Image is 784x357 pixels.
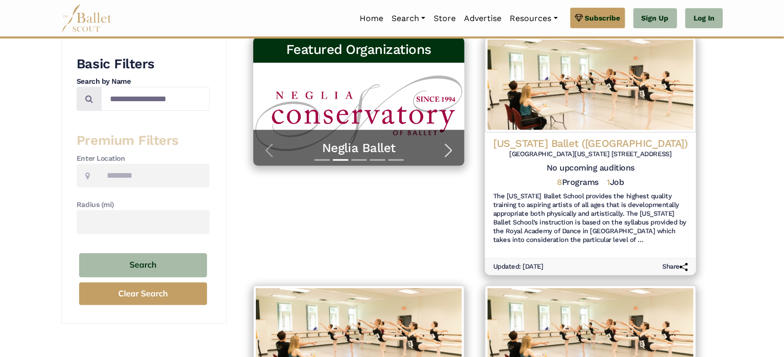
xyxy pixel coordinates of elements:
[430,8,460,29] a: Store
[98,164,210,188] input: Location
[493,192,688,244] h6: The [US_STATE] Ballet School provides the highest quality training to aspiring artists of all age...
[370,154,385,166] button: Slide 4
[79,283,207,306] button: Clear Search
[685,8,723,29] a: Log In
[262,41,456,59] h3: Featured Organizations
[493,150,688,159] h6: [GEOGRAPHIC_DATA][US_STATE] [STREET_ADDRESS]
[493,163,688,174] h5: No upcoming auditions
[77,132,210,149] h3: Premium Filters
[557,177,563,187] span: 8
[485,37,696,133] img: Logo
[570,8,625,28] a: Subscribe
[662,262,688,271] h6: Share
[351,154,367,166] button: Slide 3
[77,154,210,164] h4: Enter Location
[633,8,677,29] a: Sign Up
[314,154,330,166] button: Slide 1
[557,177,599,188] h5: Programs
[388,154,404,166] button: Slide 5
[77,77,210,87] h4: Search by Name
[101,87,210,111] input: Search by names...
[575,12,583,24] img: gem.svg
[493,262,544,271] h6: Updated: [DATE]
[493,137,688,150] h4: [US_STATE] Ballet ([GEOGRAPHIC_DATA])
[264,140,454,156] a: Neglia Ballet
[506,8,562,29] a: Resources
[607,177,624,188] h5: Job
[356,8,387,29] a: Home
[460,8,506,29] a: Advertise
[333,154,348,166] button: Slide 2
[77,200,210,210] h4: Radius (mi)
[387,8,430,29] a: Search
[79,253,207,277] button: Search
[77,55,210,73] h3: Basic Filters
[607,177,610,187] span: 1
[585,12,621,24] span: Subscribe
